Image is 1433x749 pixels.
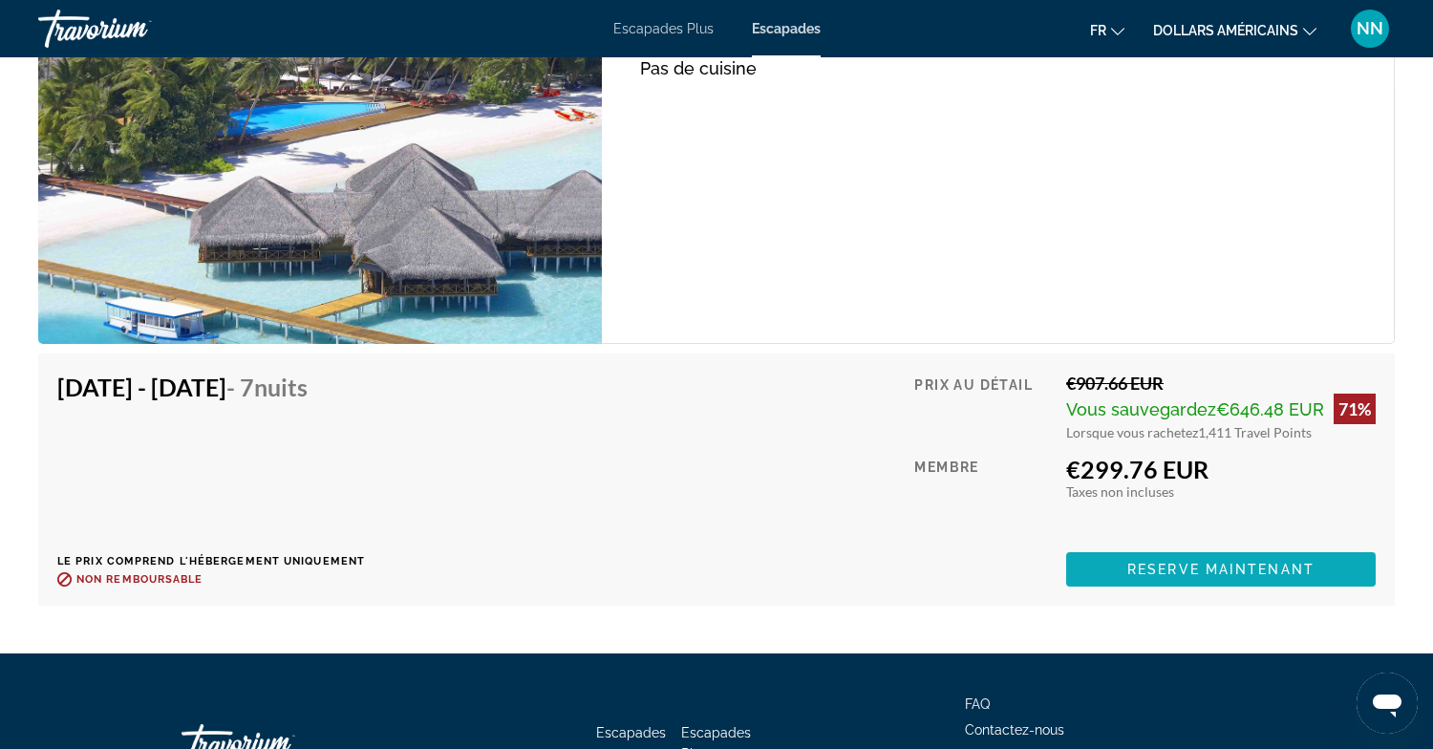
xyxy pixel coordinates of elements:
[1127,562,1315,577] span: Reserve maintenant
[1066,373,1376,394] div: €907.66 EUR
[57,555,365,567] p: Le prix comprend l'hébergement uniquement
[1066,552,1376,587] button: Reserve maintenant
[914,373,1052,440] div: Prix au détail
[226,373,308,401] span: - 7
[1090,16,1124,44] button: Changer de langue
[1066,455,1376,483] div: €299.76 EUR
[613,21,714,36] a: Escapades Plus
[254,373,308,401] span: nuits
[1090,23,1106,38] font: fr
[1153,23,1298,38] font: dollars américains
[38,4,229,53] a: Travorium
[1345,9,1395,49] button: Menu utilisateur
[914,455,1052,538] div: Membre
[1216,399,1324,419] span: €646.48 EUR
[1334,394,1376,424] div: 71%
[1357,673,1418,734] iframe: Bouton de lancement de la fenêtre de messagerie
[965,696,990,712] a: FAQ
[1066,483,1174,500] span: Taxes non incluses
[1066,424,1198,440] span: Lorsque vous rachetez
[1066,399,1216,419] span: Vous sauvegardez
[752,21,821,36] a: Escapades
[76,573,203,586] span: Non remboursable
[965,722,1064,738] a: Contactez-nous
[640,58,757,78] span: Pas de cuisine
[1153,16,1316,44] button: Changer de devise
[596,725,666,740] a: Escapades
[1198,424,1312,440] span: 1,411 Travel Points
[57,373,351,401] h4: [DATE] - [DATE]
[1357,18,1383,38] font: NN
